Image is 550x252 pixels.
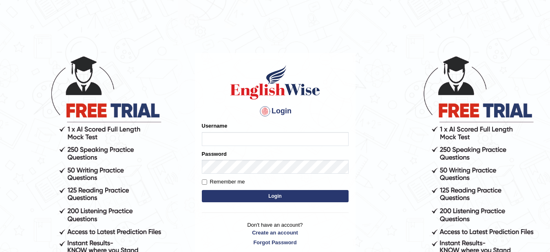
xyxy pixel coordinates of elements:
button: Login [202,190,349,202]
label: Username [202,122,228,130]
label: Password [202,150,227,158]
a: Forgot Password [202,239,349,246]
a: Create an account [202,229,349,237]
label: Remember me [202,178,245,186]
input: Remember me [202,179,207,185]
p: Don't have an account? [202,221,349,246]
img: Logo of English Wise sign in for intelligent practice with AI [229,64,322,101]
h4: Login [202,105,349,118]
